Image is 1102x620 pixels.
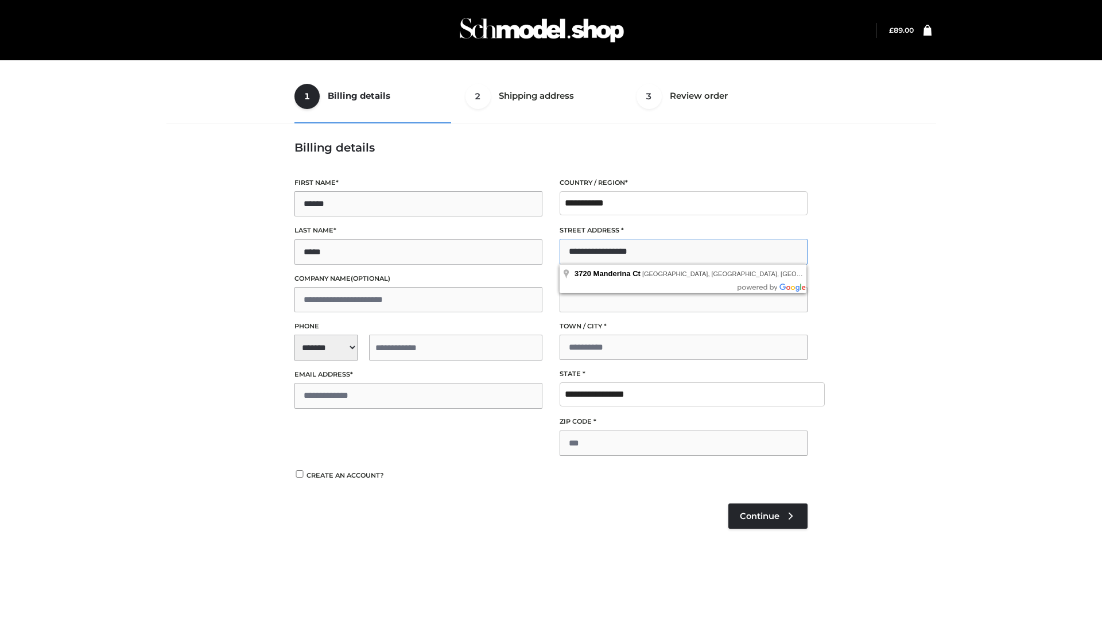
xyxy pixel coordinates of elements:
label: Country / Region [560,177,808,188]
label: Town / City [560,321,808,332]
span: Continue [740,511,779,521]
input: Create an account? [294,470,305,478]
label: ZIP Code [560,416,808,427]
span: 3720 [575,269,591,278]
span: (optional) [351,274,390,282]
bdi: 89.00 [889,26,914,34]
label: Company name [294,273,542,284]
label: First name [294,177,542,188]
label: State [560,369,808,379]
span: £ [889,26,894,34]
a: Continue [728,503,808,529]
label: Phone [294,321,542,332]
h3: Billing details [294,141,808,154]
span: [GEOGRAPHIC_DATA], [GEOGRAPHIC_DATA], [GEOGRAPHIC_DATA] [642,270,847,277]
label: Last name [294,225,542,236]
span: Manderina Ct [593,269,641,278]
label: Street address [560,225,808,236]
label: Email address [294,369,542,380]
a: £89.00 [889,26,914,34]
img: Schmodel Admin 964 [456,7,628,53]
span: Create an account? [306,471,384,479]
